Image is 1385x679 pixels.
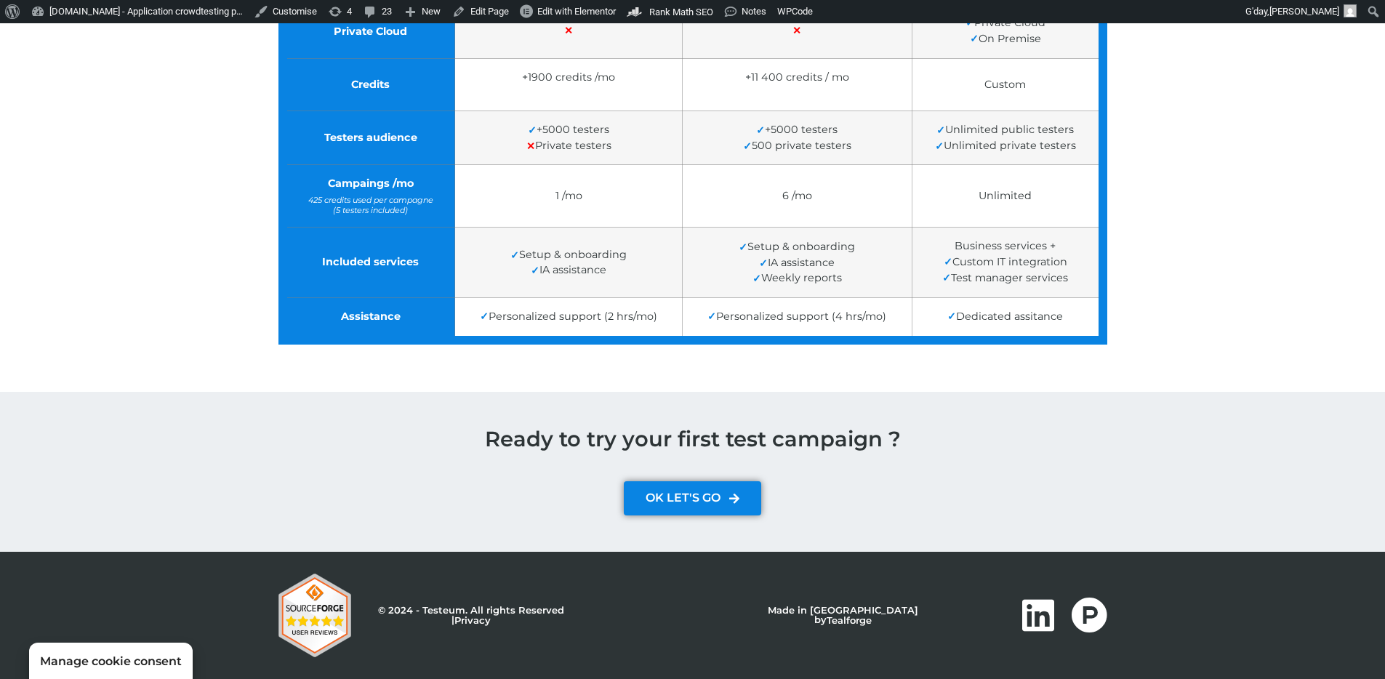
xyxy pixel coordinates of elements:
button: Manage cookie consent [29,643,193,679]
td: Private Cloud [283,4,455,59]
span: ✕ [564,25,573,38]
span: ✓ [756,124,765,137]
span: +1900 credits /mo [522,71,615,84]
span: ✓ [944,255,952,268]
span: Test manager services [942,271,1068,284]
td: Campaings /mo [283,165,455,227]
td: Assistance [283,298,455,341]
td: Unlimited [912,165,1102,227]
a: OK LET'S GO [624,481,761,515]
span: ✓ [942,272,951,285]
td: Personalized support (4 hrs/mo) [683,298,912,341]
span: OK LET'S GO [646,492,720,505]
a: Privacy [454,614,491,626]
span: IA assistance [759,256,835,269]
span: IA assistance [531,263,606,276]
span: Unlimited public testers [936,123,1074,136]
span: Edit with Elementor [537,6,616,17]
span: Rank Math SEO [649,7,713,17]
span: Weekly reports [752,271,842,284]
span: ✓ [936,124,945,137]
td: Credits [283,59,455,111]
span: Private testers [526,139,611,152]
td: Personalized support (2 hrs/mo) [455,298,683,341]
span: ✓ [531,265,539,278]
p: © 2024 - Testeum. All rights Reserved | [362,606,579,625]
span: [PERSON_NAME] [1269,6,1339,17]
span: No expiration* [694,89,900,99]
td: 1 /mo [455,165,683,227]
td: Included services [283,227,455,297]
td: Dedicated assitance [912,298,1102,341]
span: +5000 testers [756,123,838,136]
span: No expiration* [466,89,671,99]
span: ✓ [480,310,489,324]
span: ✓ [970,33,979,46]
span: ✓ [743,140,752,153]
span: 500 private testers [743,139,851,152]
span: ✓ [707,310,716,324]
td: 6 /mo [683,165,912,227]
span: ✓ [739,241,747,254]
img: Testeum Reviews [278,574,351,657]
span: ✕ [526,140,535,153]
span: Setup & onboarding [510,248,627,261]
h1: Ready to try your first test campaign ? [278,428,1107,449]
span: Business services + [955,239,1056,252]
span: ✓ [935,140,944,153]
td: Private Cloud On Premise [912,4,1102,59]
span: ✓ [752,273,761,286]
span: 425 credits used per campagne (5 testers included) [298,195,444,216]
span: Custom [984,78,1026,91]
span: ✓ [966,17,974,30]
span: ✕ [792,25,801,38]
span: Custom IT integration [944,255,1067,268]
span: ✓ [759,257,768,270]
span: +11 400 credits / mo [745,71,849,84]
span: Unlimited private testers [935,139,1076,152]
span: ✓ [947,310,956,324]
a: Tealforge [827,614,872,626]
span: ✓ [510,249,519,262]
span: +5000 testers [528,123,609,136]
span: ✓ [528,124,537,137]
td: Testers audience [283,111,455,165]
span: Setup & onboarding [739,240,855,253]
p: Made in [GEOGRAPHIC_DATA] by [744,606,942,625]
